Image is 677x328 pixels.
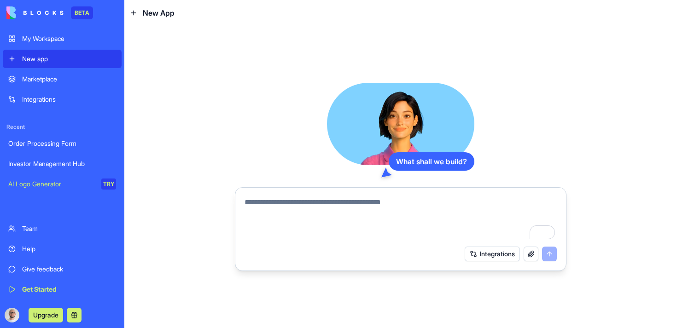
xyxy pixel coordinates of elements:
[3,90,122,109] a: Integrations
[3,175,122,193] a: AI Logo GeneratorTRY
[8,139,116,148] div: Order Processing Form
[3,155,122,173] a: Investor Management Hub
[101,178,116,190] div: TRY
[22,285,116,294] div: Get Started
[3,29,122,48] a: My Workspace
[3,280,122,299] a: Get Started
[389,152,474,171] div: What shall we build?
[3,123,122,131] span: Recent
[22,75,116,84] div: Marketplace
[22,224,116,233] div: Team
[245,197,557,241] textarea: To enrich screen reader interactions, please activate Accessibility in Grammarly extension settings
[29,308,63,322] button: Upgrade
[3,240,122,258] a: Help
[465,247,520,261] button: Integrations
[3,219,122,238] a: Team
[22,95,116,104] div: Integrations
[3,70,122,88] a: Marketplace
[22,54,116,63] div: New app
[6,6,64,19] img: logo
[22,244,116,253] div: Help
[3,134,122,153] a: Order Processing Form
[143,7,175,18] span: New App
[3,260,122,278] a: Give feedback
[22,34,116,43] div: My Workspace
[22,265,116,274] div: Give feedback
[5,308,19,322] img: ACg8ocIJNhwo30g_AK7p57zbrmlRAZNv106oMQBf6fPOzvY8GAf-Eig=s96-c
[71,6,93,19] div: BETA
[8,159,116,168] div: Investor Management Hub
[6,6,93,19] a: BETA
[3,50,122,68] a: New app
[29,310,63,319] a: Upgrade
[8,179,95,189] div: AI Logo Generator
